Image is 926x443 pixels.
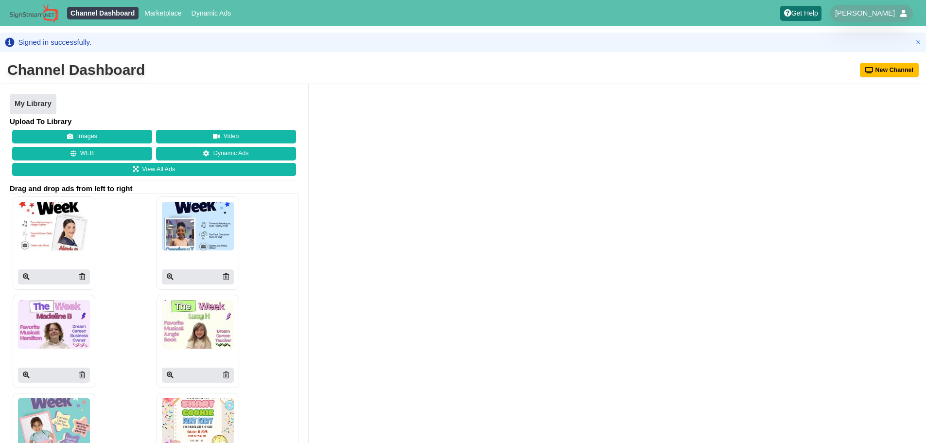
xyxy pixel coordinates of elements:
button: Close [913,37,923,47]
a: Channel Dashboard [67,7,139,19]
div: Channel Dashboard [7,60,145,80]
img: P250x250 image processing20250923 1790118 1jlvhg9 [18,202,90,250]
button: New Channel [860,63,919,77]
a: Dynamic Ads [156,147,296,160]
a: My Library [10,94,56,114]
span: [PERSON_NAME] [835,8,895,18]
button: WEB [12,147,152,160]
a: View All Ads [12,163,296,177]
a: Marketplace [141,7,185,19]
button: Video [156,130,296,143]
img: P250x250 image processing20250923 1790118 1afq3ia [162,202,234,250]
img: P250x250 image processing20250923 1790118 1fc42ws [18,300,90,349]
div: Signed in successfully. [18,37,92,47]
button: Images [12,130,152,143]
span: Drag and drop ads from left to right [10,184,298,194]
img: Sign Stream.NET [10,4,58,23]
a: Get Help [780,6,821,21]
img: P250x250 image processing20250916 1593173 g2277q [162,300,234,349]
h4: Upload To Library [10,117,298,126]
a: Dynamic Ads [188,7,235,19]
